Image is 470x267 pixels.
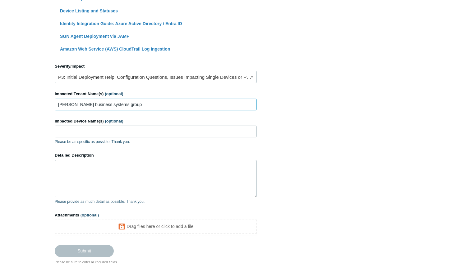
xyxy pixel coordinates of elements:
p: Please provide as much detail as possible. Thank you. [55,199,257,204]
a: Amazon Web Service (AWS) CloudTrail Log Ingestion [60,47,170,51]
span: (optional) [105,119,123,123]
a: P3: Initial Deployment Help, Configuration Questions, Issues Impacting Single Devices or Past Out... [55,71,257,83]
a: Device Listing and Statuses [60,8,118,13]
span: (optional) [81,213,99,217]
a: Identity Integration Guide: Azure Active Directory / Entra ID [60,21,182,26]
div: Please be sure to enter all required fields. [55,260,257,265]
a: SGN Agent Deployment via JAMF [60,34,129,39]
input: Submit [55,245,114,257]
label: Detailed Description [55,152,257,158]
label: Severity/Impact [55,63,257,69]
label: Attachments [55,212,257,218]
span: (optional) [105,91,123,96]
label: Impacted Tenant Name(s) [55,91,257,97]
p: Please be as specific as possible. Thank you. [55,139,257,145]
label: Impacted Device Name(s) [55,118,257,124]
